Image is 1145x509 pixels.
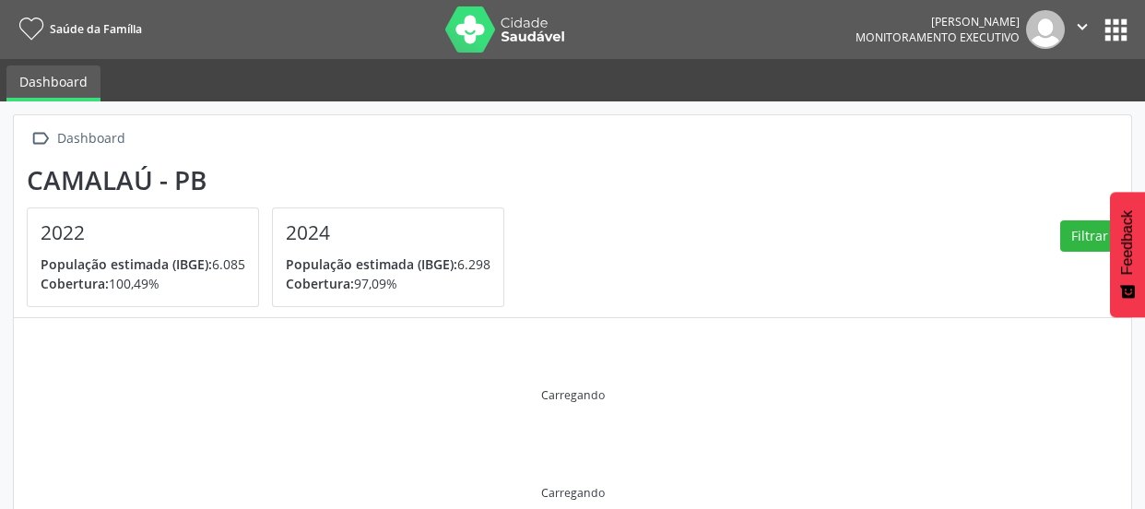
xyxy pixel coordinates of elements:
span: População estimada (IBGE): [286,255,457,273]
div: [PERSON_NAME] [856,14,1020,30]
button: Filtrar [1060,220,1118,252]
p: 100,49% [41,274,245,293]
div: Carregando [541,485,605,501]
div: Carregando [541,387,605,403]
span: Cobertura: [41,275,109,292]
span: Saúde da Família [50,21,142,37]
a: Dashboard [6,65,100,101]
a: Saúde da Família [13,14,142,44]
div: Camalaú - PB [27,165,517,195]
p: 6.085 [41,254,245,274]
span: Monitoramento Executivo [856,30,1020,45]
div: Dashboard [53,125,128,152]
span: Cobertura: [286,275,354,292]
h4: 2022 [41,221,245,244]
i:  [27,125,53,152]
a:  Dashboard [27,125,128,152]
button: apps [1100,14,1132,46]
span: Feedback [1119,210,1136,275]
button:  [1065,10,1100,49]
img: img [1026,10,1065,49]
button: Feedback - Mostrar pesquisa [1110,192,1145,317]
p: 97,09% [286,274,490,293]
span: População estimada (IBGE): [41,255,212,273]
p: 6.298 [286,254,490,274]
h4: 2024 [286,221,490,244]
i:  [1072,17,1092,37]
